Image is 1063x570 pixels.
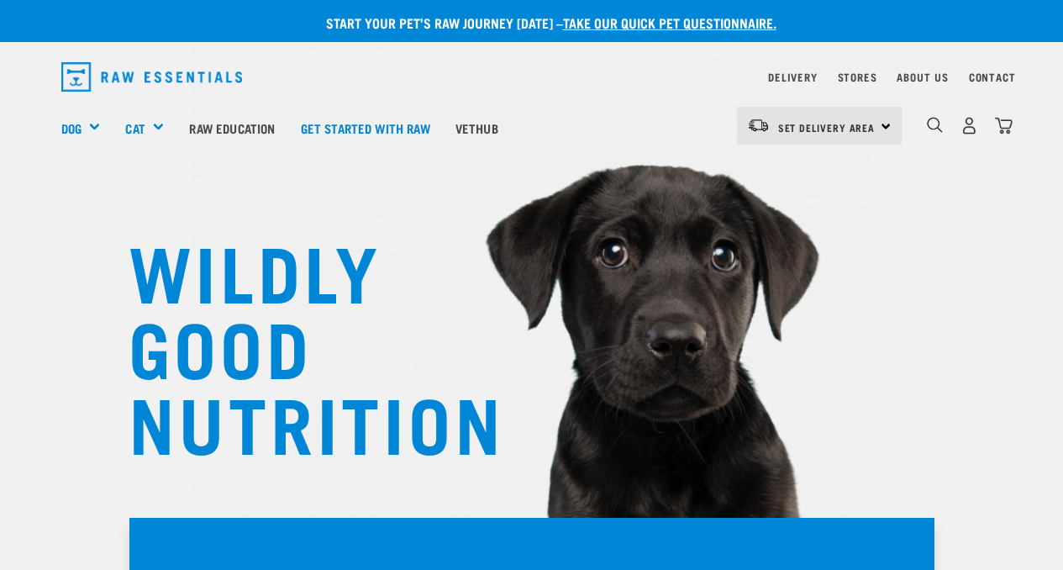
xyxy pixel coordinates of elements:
[129,231,465,458] h1: WILDLY GOOD NUTRITION
[48,55,1016,98] nav: dropdown navigation
[125,119,145,138] a: Cat
[61,62,243,92] img: Raw Essentials Logo
[288,94,443,161] a: Get started with Raw
[960,117,978,135] img: user.png
[747,118,770,133] img: van-moving.png
[969,74,1016,80] a: Contact
[897,74,948,80] a: About Us
[778,124,876,130] span: Set Delivery Area
[176,94,287,161] a: Raw Education
[838,74,877,80] a: Stores
[563,18,776,26] a: take our quick pet questionnaire.
[927,117,943,133] img: home-icon-1@2x.png
[768,74,817,80] a: Delivery
[443,94,511,161] a: Vethub
[995,117,1013,135] img: home-icon@2x.png
[61,119,82,138] a: Dog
